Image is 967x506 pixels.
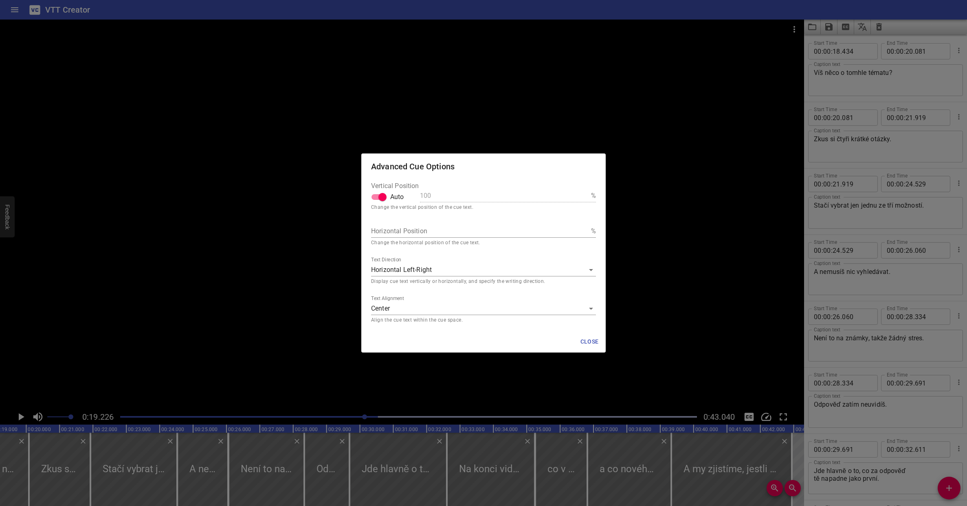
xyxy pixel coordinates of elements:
span: Close [580,337,599,347]
p: Display cue text vertically or horizontally, and specify the writing direction. [371,278,596,286]
label: Text Alignment [371,296,404,301]
legend: Vertical Position [371,183,419,189]
p: Align the cue text within the cue space. [371,316,596,324]
div: Center [371,302,596,315]
p: % [591,226,596,236]
p: Change the horizontal position of the cue text. [371,239,596,247]
span: Auto [390,192,404,202]
p: Change the vertical position of the cue text. [371,204,596,212]
h2: Advanced Cue Options [371,160,596,173]
label: Text Direction [371,258,401,263]
p: % [591,191,596,201]
div: Horizontal Left-Right [371,263,596,276]
button: Close [576,334,602,349]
